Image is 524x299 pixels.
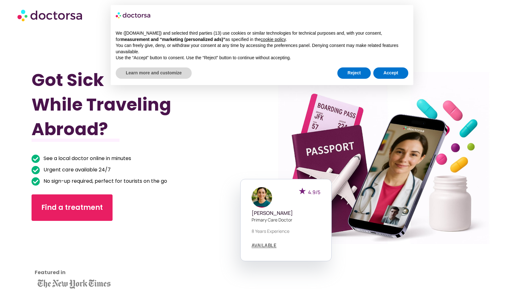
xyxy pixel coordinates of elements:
p: 8 years experience [252,228,320,234]
button: Reject [337,67,371,79]
p: Primary care doctor [252,216,320,223]
a: cookie policy [261,37,286,42]
img: logo [116,10,151,20]
span: No sign-up required, perfect for tourists on the go [42,177,167,186]
p: We ([DOMAIN_NAME]) and selected third parties (13) use cookies or similar technologies for techni... [116,30,408,43]
h5: [PERSON_NAME] [252,210,320,216]
span: Urgent care available 24/7 [42,165,111,174]
span: Find a treatment [41,203,103,213]
strong: Featured in [35,269,66,276]
button: Accept [373,67,408,79]
a: Find a treatment [32,194,113,221]
p: Use the “Accept” button to consent. Use the “Reject” button to continue without accepting. [116,55,408,61]
h1: Got Sick While Traveling Abroad? [32,68,228,141]
span: 4.9/5 [308,189,320,196]
p: You can freely give, deny, or withdraw your consent at any time by accessing the preferences pane... [116,43,408,55]
strong: measurement and “marketing (personalized ads)” [121,37,225,42]
a: AVAILABLE [252,243,277,248]
button: Learn more and customize [116,67,192,79]
iframe: Customer reviews powered by Trustpilot [35,230,91,278]
span: See a local doctor online in minutes [42,154,131,163]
